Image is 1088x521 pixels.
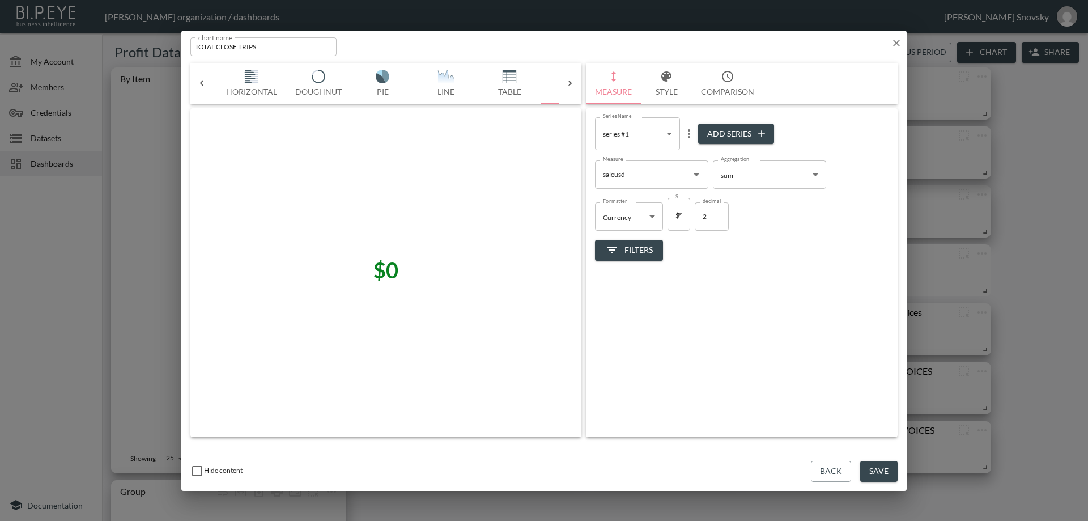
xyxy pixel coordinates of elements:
label: Formatter [603,197,627,205]
button: Measure [586,63,641,104]
label: Measure [603,155,623,163]
button: Table [478,63,541,104]
img: svg+xml;base64,PHN2ZyB4bWxucz0iaHR0cDovL3d3dy53My5vcmcvMjAwMC9zdmciIHZpZXdCb3g9IjAgMCAxNzUuMDQgMT... [229,70,274,83]
img: svg+xml;base64,PHN2ZyB4bWxucz0iaHR0cDovL3d3dy53My5vcmcvMjAwMC9zdmciIHZpZXdCb3g9IjAgMCAxNzUgMTc1Ij... [487,70,532,83]
div: $0 [373,257,398,283]
button: more [680,125,698,143]
button: Add Series [698,124,774,145]
img: svg+xml;base64,PHN2ZyB4bWxucz0iaHR0cDovL3d3dy53My5vcmcvMjAwMC9zdmciIHZpZXdCb3g9IjAgMCAxNzUuMDMgMT... [360,70,405,83]
input: chart name [190,37,337,56]
span: $ [675,211,679,219]
button: Doughnut [286,63,351,104]
span: Filters [605,243,653,257]
label: Aggregation [721,155,749,163]
span: series #1 [603,130,629,138]
img: svg+xml;base64,PHN2ZyB4bWxucz0iaHR0cDovL3d3dy53My5vcmcvMjAwMC9zdmciIHZpZXdCb3g9IjAgMCAxNzUuMDkgMT... [296,70,341,83]
span: Enable this to display a 'Coming Soon' message when the chart is viewed in an embedded dashboard. [190,466,243,475]
button: Horizontal [217,63,286,104]
button: Style [641,63,692,104]
button: Filters [595,240,663,261]
button: Single [541,63,605,104]
button: Open [688,167,704,183]
img: QsdC10Ldf0L3QsNC30LLQuF83KTt9LmNscy0ye2ZpbGw6IzQ1NWE2NDt9PC9zdHlsZT48bGluZWFyR3JhZGllbnQgaWQ9ItCT... [423,70,469,83]
button: Comparison [692,63,763,104]
span: sum [721,171,733,180]
button: Pie [351,63,414,104]
label: Series Name [603,112,631,120]
input: Measure [600,166,686,184]
span: Currency [603,213,631,222]
button: Save [860,461,898,482]
label: chart name [198,32,233,42]
img: svg+xml;base64,PHN2ZyB3aWR0aD0iMTAwJSIgaGVpZ2h0PSIxMDAlIiB2aWV3Qm94PSIwIDAgNTIgMzYiIHhtbG5zPSJodH... [550,70,596,83]
button: Back [811,461,851,482]
label: Symbol [675,193,685,200]
button: Line [414,63,478,104]
label: decimal [703,197,721,205]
